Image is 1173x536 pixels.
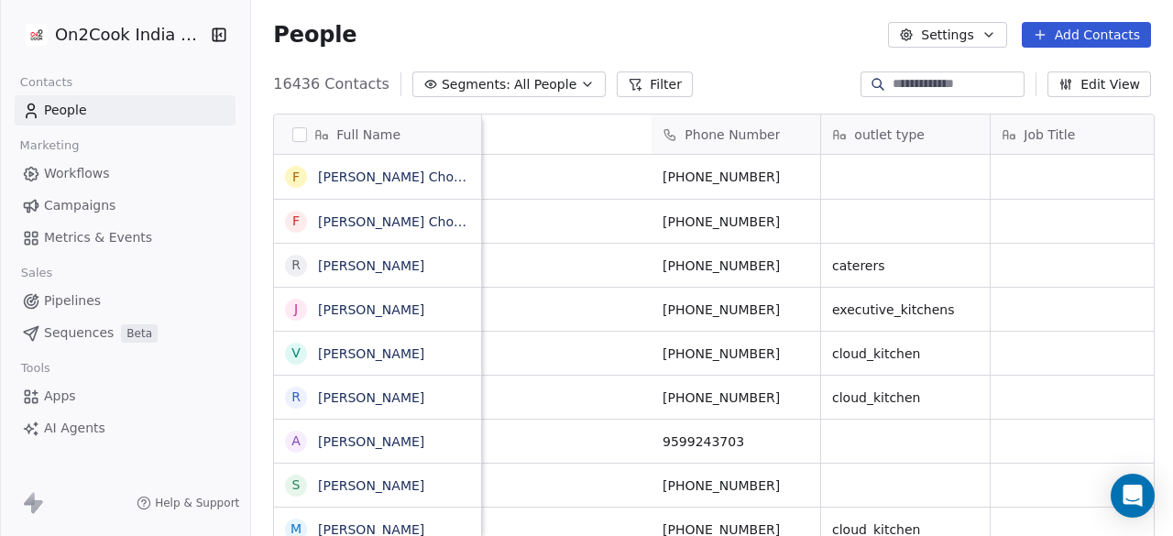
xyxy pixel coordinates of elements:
[318,434,424,449] a: [PERSON_NAME]
[318,302,424,317] a: [PERSON_NAME]
[991,115,1159,154] div: Job Title
[663,345,809,363] span: [PHONE_NUMBER]
[22,19,198,50] button: On2Cook India Pvt. Ltd.
[832,257,979,275] span: caterers
[1047,71,1151,97] button: Edit View
[832,301,979,319] span: executive_kitchens
[137,496,239,510] a: Help & Support
[292,168,300,187] div: F
[273,73,389,95] span: 16436 Contacts
[318,478,424,493] a: [PERSON_NAME]
[121,324,158,343] span: Beta
[318,214,481,229] a: [PERSON_NAME] Chotliya
[663,301,809,319] span: [PHONE_NUMBER]
[15,286,236,316] a: Pipelines
[617,71,693,97] button: Filter
[318,390,424,405] a: [PERSON_NAME]
[26,24,48,46] img: on2cook%20logo-04%20copy.jpg
[854,126,925,144] span: outlet type
[514,75,576,94] span: All People
[12,69,81,96] span: Contacts
[13,355,58,382] span: Tools
[663,213,809,231] span: [PHONE_NUMBER]
[15,159,236,189] a: Workflows
[292,476,301,495] div: S
[292,344,301,363] div: V
[291,388,301,407] div: R
[663,476,809,495] span: [PHONE_NUMBER]
[55,23,206,47] span: On2Cook India Pvt. Ltd.
[663,388,809,407] span: [PHONE_NUMBER]
[832,388,979,407] span: cloud_kitchen
[44,196,115,215] span: Campaigns
[273,21,356,49] span: People
[442,75,510,94] span: Segments:
[44,164,110,183] span: Workflows
[15,223,236,253] a: Metrics & Events
[318,258,424,273] a: [PERSON_NAME]
[292,432,301,451] div: A
[44,228,152,247] span: Metrics & Events
[15,381,236,411] a: Apps
[44,291,101,311] span: Pipelines
[44,323,114,343] span: Sequences
[15,95,236,126] a: People
[44,387,76,406] span: Apps
[274,115,481,154] div: Full Name
[44,419,105,438] span: AI Agents
[336,126,400,144] span: Full Name
[13,259,60,287] span: Sales
[15,318,236,348] a: SequencesBeta
[12,132,87,159] span: Marketing
[318,170,481,184] a: [PERSON_NAME] Chotliya
[663,257,809,275] span: [PHONE_NUMBER]
[663,432,809,451] span: 9599243703
[821,115,990,154] div: outlet type
[685,126,780,144] span: Phone Number
[888,22,1006,48] button: Settings
[291,256,301,275] div: R
[1024,126,1075,144] span: Job Title
[15,191,236,221] a: Campaigns
[15,413,236,443] a: AI Agents
[663,168,809,186] span: [PHONE_NUMBER]
[44,101,87,120] span: People
[652,115,820,154] div: Phone Number
[292,212,300,231] div: F
[318,346,424,361] a: [PERSON_NAME]
[1111,474,1155,518] div: Open Intercom Messenger
[1022,22,1151,48] button: Add Contacts
[155,496,239,510] span: Help & Support
[294,300,298,319] div: J
[832,345,979,363] span: cloud_kitchen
